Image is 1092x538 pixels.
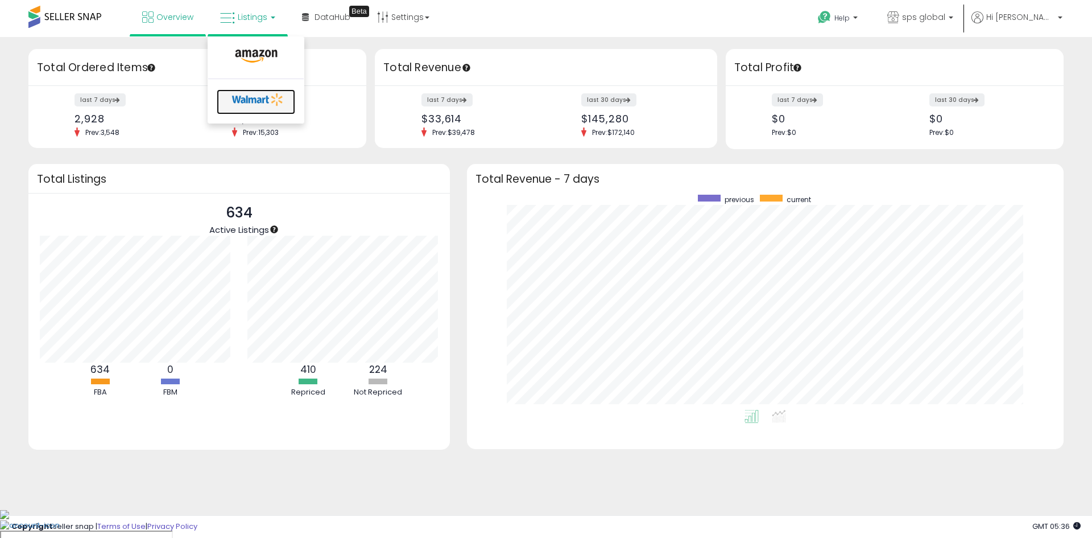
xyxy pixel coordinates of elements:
[136,387,204,398] div: FBM
[315,11,350,23] span: DataHub
[475,175,1055,183] h3: Total Revenue - 7 days
[209,202,269,224] p: 634
[427,128,481,137] span: Prev: $39,478
[586,128,640,137] span: Prev: $172,140
[772,113,886,125] div: $0
[167,363,173,376] b: 0
[581,113,697,125] div: $145,280
[421,93,473,106] label: last 7 days
[274,387,342,398] div: Repriced
[725,195,754,204] span: previous
[834,13,850,23] span: Help
[421,113,537,125] div: $33,614
[300,363,316,376] b: 410
[344,387,412,398] div: Not Repriced
[809,2,869,37] a: Help
[383,60,709,76] h3: Total Revenue
[461,63,471,73] div: Tooltip anchor
[37,60,358,76] h3: Total Ordered Items
[238,11,267,23] span: Listings
[369,363,387,376] b: 224
[349,6,369,17] div: Tooltip anchor
[772,93,823,106] label: last 7 days
[90,363,110,376] b: 634
[237,128,284,137] span: Prev: 15,303
[971,11,1062,37] a: Hi [PERSON_NAME]
[792,63,803,73] div: Tooltip anchor
[80,128,125,137] span: Prev: 3,548
[772,128,796,137] span: Prev: $0
[929,113,1044,125] div: $0
[929,93,985,106] label: last 30 days
[232,113,346,125] div: 12,681
[902,11,945,23] span: sps global
[75,93,126,106] label: last 7 days
[37,175,441,183] h3: Total Listings
[787,195,811,204] span: current
[146,63,156,73] div: Tooltip anchor
[156,11,193,23] span: Overview
[817,10,832,24] i: Get Help
[986,11,1054,23] span: Hi [PERSON_NAME]
[66,387,134,398] div: FBA
[209,224,269,236] span: Active Listings
[734,60,1055,76] h3: Total Profit
[75,113,189,125] div: 2,928
[581,93,636,106] label: last 30 days
[269,224,279,235] div: Tooltip anchor
[929,128,954,137] span: Prev: $0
